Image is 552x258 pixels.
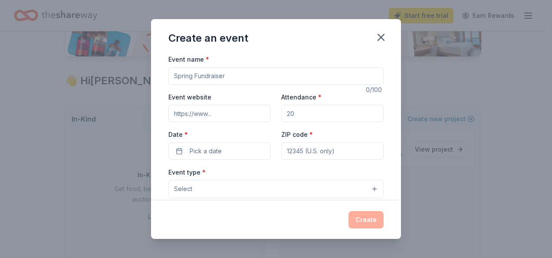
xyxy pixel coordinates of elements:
input: 20 [281,105,384,122]
label: ZIP code [281,130,313,139]
input: Spring Fundraiser [168,67,384,85]
label: Event type [168,168,206,177]
input: 12345 (U.S. only) [281,142,384,160]
div: 0 /100 [366,85,384,95]
button: Select [168,180,384,198]
div: Create an event [168,31,248,45]
label: Event website [168,93,211,102]
span: Select [174,184,192,194]
button: Pick a date [168,142,271,160]
span: Pick a date [190,146,222,156]
label: Attendance [281,93,322,102]
label: Date [168,130,271,139]
label: Event name [168,55,209,64]
input: https://www... [168,105,271,122]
